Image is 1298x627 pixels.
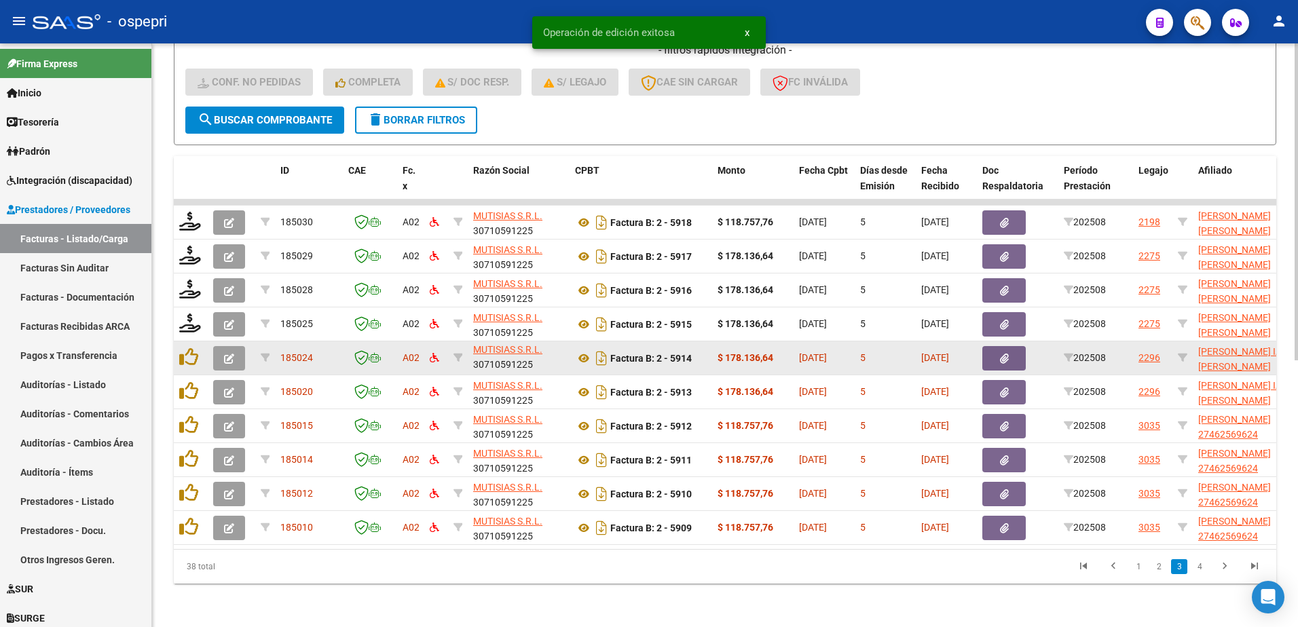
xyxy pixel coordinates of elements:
div: 30710591225 [473,208,564,237]
span: MUTISIAS S.R.L. [473,312,542,323]
strong: $ 118.757,76 [718,522,773,533]
datatable-header-cell: Días desde Emisión [855,156,916,216]
span: Fc. x [403,165,415,191]
li: page 2 [1149,555,1169,578]
span: 202508 [1064,522,1106,533]
span: [PERSON_NAME] 27462569624 [1198,414,1271,440]
button: FC Inválida [760,69,860,96]
button: x [734,20,760,45]
strong: $ 178.136,64 [718,386,773,397]
span: [DATE] [799,284,827,295]
div: Open Intercom Messenger [1252,581,1284,613]
span: [DATE] [799,488,827,499]
span: 202508 [1064,216,1106,227]
datatable-header-cell: CPBT [570,156,712,216]
span: 5 [860,420,866,431]
span: 5 [860,522,866,533]
h4: - filtros rápidos Integración - [185,43,1265,58]
li: page 3 [1169,555,1189,578]
div: 30710591225 [473,310,564,339]
button: Borrar Filtros [355,107,477,134]
div: 2296 [1138,384,1160,400]
datatable-header-cell: ID [275,156,343,216]
span: 202508 [1064,250,1106,261]
span: A02 [403,284,420,295]
span: [DATE] [799,352,827,363]
i: Descargar documento [593,280,610,301]
span: Período Prestación [1064,165,1111,191]
span: 185024 [280,352,313,363]
span: Doc Respaldatoria [982,165,1043,191]
span: 185010 [280,522,313,533]
span: Prestadores / Proveedores [7,202,130,217]
span: [PERSON_NAME] [PERSON_NAME] 27597282333 [1198,210,1271,252]
span: Borrar Filtros [367,114,465,126]
span: Firma Express [7,56,77,71]
span: [DATE] [799,420,827,431]
span: A02 [403,420,420,431]
strong: Factura B: 2 - 5915 [610,319,692,330]
span: [DATE] [921,250,949,261]
span: [DATE] [799,250,827,261]
span: 202508 [1064,454,1106,465]
span: Razón Social [473,165,530,176]
button: Completa [323,69,413,96]
span: [DATE] [921,216,949,227]
span: 202508 [1064,386,1106,397]
span: 185014 [280,454,313,465]
a: go to first page [1071,559,1096,574]
span: 5 [860,488,866,499]
li: page 4 [1189,555,1210,578]
span: [DATE] [921,318,949,329]
span: 202508 [1064,318,1106,329]
div: 3035 [1138,520,1160,535]
i: Descargar documento [593,415,610,437]
span: MUTISIAS S.R.L. [473,448,542,459]
span: ID [280,165,289,176]
span: 5 [860,250,866,261]
span: Completa [335,76,401,88]
li: page 1 [1128,555,1149,578]
a: 2 [1151,559,1167,574]
span: Fecha Cpbt [799,165,848,176]
span: Padrón [7,144,50,159]
span: A02 [403,454,420,465]
span: 185029 [280,250,313,261]
strong: $ 118.757,76 [718,488,773,499]
mat-icon: delete [367,111,384,128]
span: Días desde Emisión [860,165,908,191]
span: Integración (discapacidad) [7,173,132,188]
span: 5 [860,454,866,465]
span: Operación de edición exitosa [543,26,675,39]
span: MUTISIAS S.R.L. [473,278,542,289]
strong: $ 118.757,76 [718,420,773,431]
a: 3 [1171,559,1187,574]
span: [DATE] [921,284,949,295]
mat-icon: person [1271,13,1287,29]
strong: Factura B: 2 - 5914 [610,353,692,364]
datatable-header-cell: Fc. x [397,156,424,216]
strong: Factura B: 2 - 5909 [610,522,692,533]
span: x [745,26,749,39]
span: [DATE] [921,522,949,533]
span: - ospepri [107,7,167,37]
div: 2275 [1138,282,1160,298]
span: 185025 [280,318,313,329]
div: 2275 [1138,248,1160,264]
span: A02 [403,318,420,329]
div: 30710591225 [473,480,564,508]
span: 5 [860,386,866,397]
span: A02 [403,352,420,363]
div: 30710591225 [473,378,564,406]
span: Monto [718,165,745,176]
div: 2275 [1138,316,1160,332]
span: Inicio [7,85,41,100]
a: go to previous page [1100,559,1126,574]
a: go to last page [1242,559,1267,574]
strong: Factura B: 2 - 5917 [610,251,692,262]
span: 5 [860,352,866,363]
span: [PERSON_NAME] 27462569624 [1198,482,1271,508]
a: go to next page [1212,559,1238,574]
span: [DATE] [921,454,949,465]
i: Descargar documento [593,483,610,505]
